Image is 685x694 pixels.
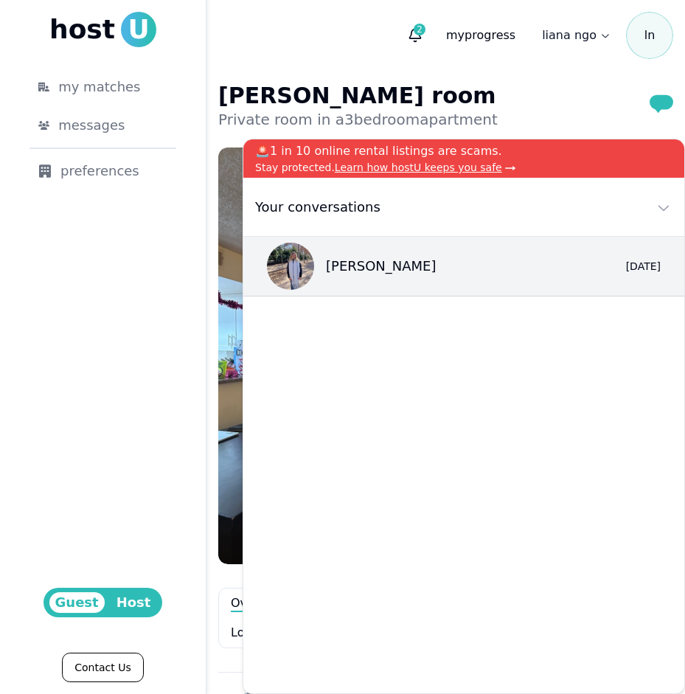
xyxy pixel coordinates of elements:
span: 2 [414,24,425,35]
div: Your conversations [249,197,380,218]
div: preferences [38,161,167,181]
p: Stay protected. [255,160,672,175]
span: host [49,15,115,44]
h1: [PERSON_NAME] room [218,83,498,109]
a: ln [626,12,673,59]
a: Contact Us [62,653,143,682]
a: Location [231,624,281,642]
span: Guest [49,592,105,613]
p: [PERSON_NAME] [326,256,437,277]
span: messages [58,115,125,136]
a: my matches [15,71,191,103]
span: U [121,12,156,47]
img: Taylor Fenton avatar [267,243,314,290]
span: Host [111,592,157,613]
span: l n [626,12,673,59]
button: 2 [402,22,428,49]
p: 🚨1 in 10 online rental listings are scams. [255,142,672,160]
span: Learn how hostU keeps you safe [335,162,502,173]
a: hostU [49,12,156,47]
span: my matches [58,77,140,97]
div: [DATE] [613,259,661,274]
span: my [446,28,465,42]
a: messages [15,109,191,142]
p: liana ngo [542,27,597,44]
a: preferences [15,155,191,187]
h2: Private room in a 3 bedroom apartment [218,109,498,130]
a: Overview [231,594,286,612]
p: progress [434,21,527,50]
a: liana ngo [533,21,620,50]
